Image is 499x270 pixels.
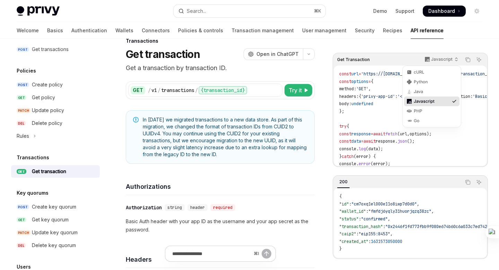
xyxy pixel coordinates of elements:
[178,22,223,39] a: Policies & controls
[395,8,414,15] a: Support
[32,119,62,127] div: Delete policy
[339,201,349,207] span: "id"
[11,213,100,226] a: GETGet key quorum
[373,161,385,167] span: error
[356,231,359,237] span: :
[417,201,419,207] span: ,
[354,154,356,159] span: (
[431,57,453,62] p: Javascript
[385,131,397,137] span: fetch
[474,55,483,64] button: Ask AI
[11,104,100,117] a: PATCHUpdate policy
[471,6,482,17] button: Toggle dark mode
[126,217,315,234] p: Basic Auth header with your app ID as the username and your app secret as the password.
[161,87,194,94] div: transactions
[371,79,373,84] span: {
[17,153,49,162] h5: Transactions
[17,132,29,140] div: Rules
[314,8,321,14] span: ⌘ K
[407,131,410,137] span: ,
[339,209,366,214] span: "wallet_id"
[131,86,145,94] div: GET
[351,71,359,77] span: url
[262,249,271,259] button: Send message
[373,131,385,137] span: await
[339,94,359,99] span: headers:
[368,146,378,152] span: data
[414,69,450,75] div: cURL
[32,228,78,237] div: Update key quorum
[126,48,200,60] h1: Get transaction
[347,124,349,129] span: {
[397,131,400,137] span: (
[356,86,368,92] span: 'GET'
[359,161,371,167] span: error
[378,146,383,152] span: );
[361,94,395,99] span: 'privy-app-id'
[339,231,356,237] span: "caip2"
[126,204,162,211] div: Authorization
[339,101,351,107] span: body:
[339,194,342,199] span: {
[339,239,368,244] span: "created_at"
[414,108,450,114] div: PHP
[427,131,431,137] span: );
[410,131,427,137] span: options
[411,22,444,39] a: API reference
[32,81,63,89] div: Create policy
[339,161,356,167] span: console
[368,154,376,159] span: ) {
[407,138,414,144] span: ();
[187,7,206,15] div: Search...
[17,6,60,16] img: light logo
[423,6,466,17] a: Dashboard
[126,37,315,44] div: Transactions
[195,87,198,94] div: /
[17,82,29,87] span: POST
[414,89,450,94] div: Java
[366,146,368,152] span: (
[339,79,351,84] span: const
[351,201,417,207] span: "cm7oxq1el000e11o8iwp7d0d0"
[167,205,182,210] span: string
[400,131,407,137] span: url
[17,22,39,39] a: Welcome
[339,224,383,229] span: "transaction_hash"
[371,161,373,167] span: (
[133,117,139,123] svg: Note
[17,204,29,210] span: POST
[376,138,395,144] span: response
[47,22,63,39] a: Basics
[361,71,497,77] span: 'https://[DOMAIN_NAME]/v1/transactions/{transaction_id}'
[351,79,368,84] span: options
[339,124,347,129] span: try
[148,87,151,94] div: /
[32,93,55,102] div: Get policy
[231,22,294,39] a: Transaction management
[284,84,312,96] button: Try it
[383,22,402,39] a: Recipes
[339,109,344,114] span: };
[339,146,356,152] span: console
[210,204,235,211] div: required
[174,5,325,17] button: Open search
[337,57,370,62] span: Get Transaction
[339,131,351,137] span: const
[371,239,402,244] span: 1631573050000
[126,182,315,191] h4: Authorizations
[359,146,366,152] span: log
[373,8,387,15] a: Demo
[361,216,388,222] span: "confirmed"
[11,201,100,213] a: POSTCreate key quorum
[351,138,361,144] span: data
[115,22,133,39] a: Wallets
[368,79,371,84] span: =
[368,86,371,92] span: ,
[11,91,100,104] a: GETGet policy
[463,55,472,64] button: Copy the contents from the code block
[17,230,30,235] span: PATCH
[32,216,69,224] div: Get key quorum
[414,99,450,104] div: Javascript
[142,22,170,39] a: Connectors
[431,209,434,214] span: ,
